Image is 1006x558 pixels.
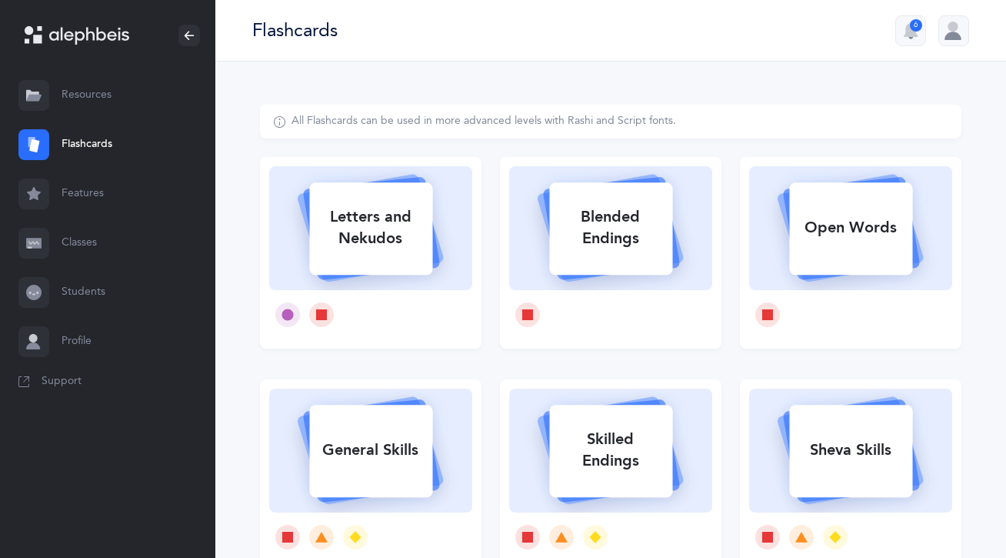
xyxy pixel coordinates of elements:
[42,374,82,389] span: Support
[895,15,926,46] button: 6
[309,430,432,470] div: General Skills
[549,419,672,481] div: Skilled Endings
[789,208,912,248] div: Open Words
[789,430,912,470] div: Sheva Skills
[309,197,432,259] div: Letters and Nekudos
[910,19,922,32] div: 6
[291,114,676,129] div: All Flashcards can be used in more advanced levels with Rashi and Script fonts.
[252,18,338,43] div: Flashcards
[549,197,672,259] div: Blended Endings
